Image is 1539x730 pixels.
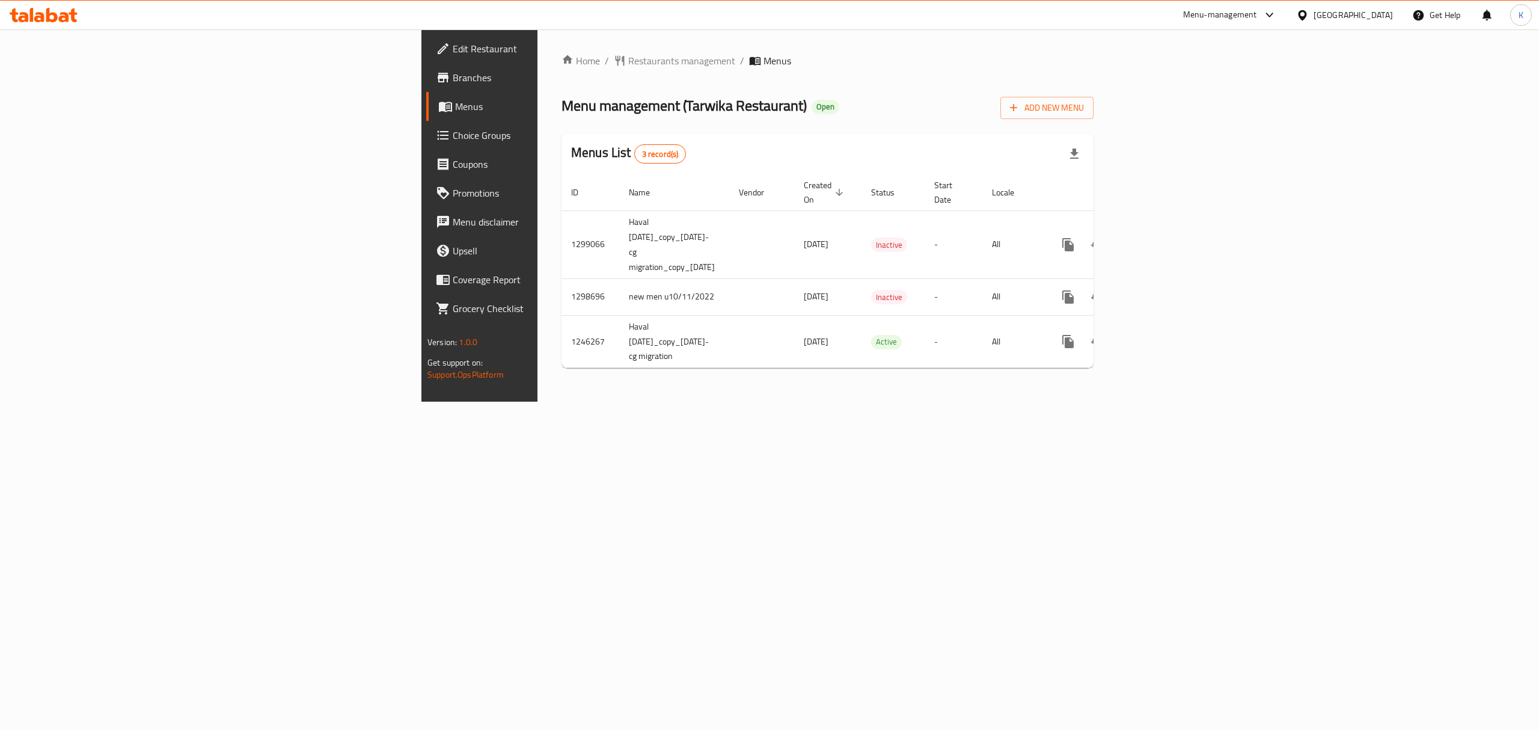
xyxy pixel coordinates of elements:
[763,54,791,68] span: Menus
[561,92,807,119] span: Menu management ( Tarwika Restaurant )
[453,186,669,200] span: Promotions
[426,121,679,150] a: Choice Groups
[459,334,477,350] span: 1.0.0
[982,278,1044,315] td: All
[634,144,687,164] div: Total records count
[453,301,669,316] span: Grocery Checklist
[426,236,679,265] a: Upsell
[1519,8,1523,22] span: K
[427,355,483,370] span: Get support on:
[453,272,669,287] span: Coverage Report
[982,315,1044,368] td: All
[427,334,457,350] span: Version:
[453,70,669,85] span: Branches
[628,54,735,68] span: Restaurants management
[925,210,982,278] td: -
[453,244,669,258] span: Upsell
[426,294,679,323] a: Grocery Checklist
[812,102,839,112] span: Open
[1054,327,1083,356] button: more
[571,185,594,200] span: ID
[934,178,968,207] span: Start Date
[426,92,679,121] a: Menus
[992,185,1030,200] span: Locale
[453,215,669,229] span: Menu disclaimer
[982,210,1044,278] td: All
[629,185,665,200] span: Name
[426,150,679,179] a: Coupons
[426,63,679,92] a: Branches
[561,54,1094,68] nav: breadcrumb
[455,99,669,114] span: Menus
[1083,230,1112,259] button: Change Status
[871,335,902,349] span: Active
[426,34,679,63] a: Edit Restaurant
[739,185,780,200] span: Vendor
[453,41,669,56] span: Edit Restaurant
[804,334,828,349] span: [DATE]
[1083,283,1112,311] button: Change Status
[871,238,907,252] span: Inactive
[635,149,686,160] span: 3 record(s)
[426,265,679,294] a: Coverage Report
[1183,8,1257,22] div: Menu-management
[1054,283,1083,311] button: more
[1054,230,1083,259] button: more
[925,278,982,315] td: -
[453,157,669,171] span: Coupons
[426,179,679,207] a: Promotions
[1044,174,1179,211] th: Actions
[561,174,1179,369] table: enhanced table
[453,128,669,143] span: Choice Groups
[1314,8,1393,22] div: [GEOGRAPHIC_DATA]
[925,315,982,368] td: -
[1010,100,1084,115] span: Add New Menu
[871,185,910,200] span: Status
[427,367,504,382] a: Support.OpsPlatform
[804,178,847,207] span: Created On
[804,236,828,252] span: [DATE]
[871,238,907,252] div: Inactive
[1060,140,1089,168] div: Export file
[804,289,828,304] span: [DATE]
[426,207,679,236] a: Menu disclaimer
[571,144,686,164] h2: Menus List
[1083,327,1112,356] button: Change Status
[1000,97,1094,119] button: Add New Menu
[740,54,744,68] li: /
[871,290,907,304] span: Inactive
[812,100,839,114] div: Open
